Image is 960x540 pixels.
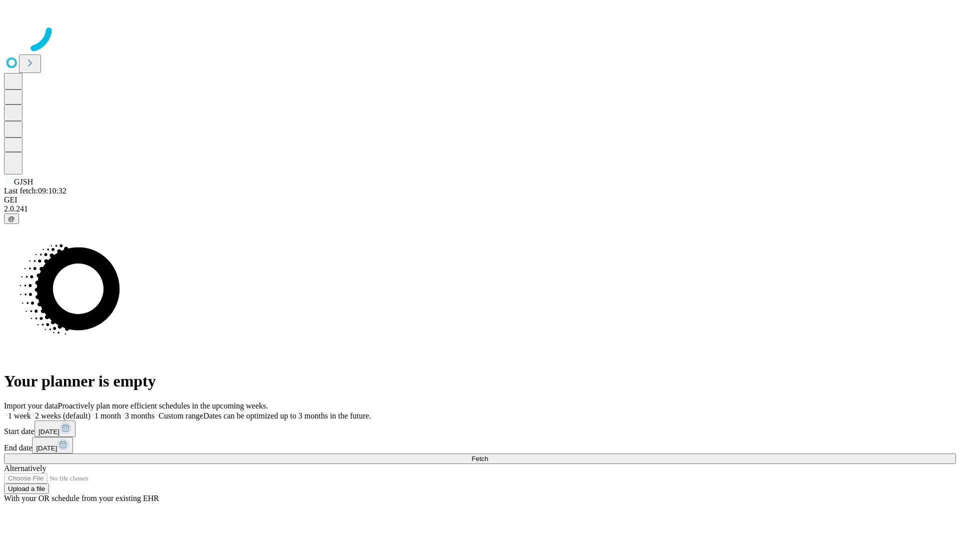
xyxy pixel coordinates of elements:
[36,444,57,452] span: [DATE]
[203,411,371,420] span: Dates can be optimized up to 3 months in the future.
[4,420,956,437] div: Start date
[35,411,90,420] span: 2 weeks (default)
[38,428,59,435] span: [DATE]
[4,372,956,390] h1: Your planner is empty
[14,177,33,186] span: GJSH
[4,213,19,224] button: @
[4,483,49,494] button: Upload a file
[32,437,73,453] button: [DATE]
[125,411,154,420] span: 3 months
[8,215,15,222] span: @
[471,455,488,462] span: Fetch
[34,420,75,437] button: [DATE]
[58,401,268,410] span: Proactively plan more efficient schedules in the upcoming weeks.
[4,204,956,213] div: 2.0.241
[158,411,203,420] span: Custom range
[4,453,956,464] button: Fetch
[8,411,31,420] span: 1 week
[4,464,46,472] span: Alternatively
[4,401,58,410] span: Import your data
[4,437,956,453] div: End date
[4,195,956,204] div: GEI
[4,494,159,502] span: With your OR schedule from your existing EHR
[4,186,66,195] span: Last fetch: 09:10:32
[94,411,121,420] span: 1 month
